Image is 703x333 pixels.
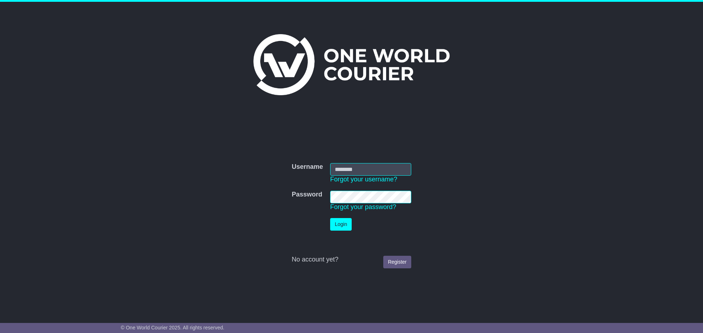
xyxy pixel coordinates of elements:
img: One World [253,34,449,95]
a: Forgot your password? [330,203,396,211]
label: Username [292,163,323,171]
div: No account yet? [292,256,411,264]
a: Register [383,256,411,268]
button: Login [330,218,352,231]
label: Password [292,191,322,199]
span: © One World Courier 2025. All rights reserved. [121,325,225,330]
a: Forgot your username? [330,176,397,183]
